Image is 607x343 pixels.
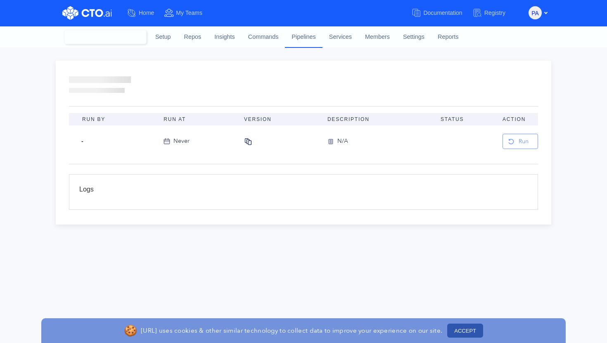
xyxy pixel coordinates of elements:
th: Status [434,113,496,125]
td: - [69,125,157,157]
button: ACCEPT [447,324,483,338]
img: version-icon [327,137,337,147]
span: Registry [484,9,505,16]
a: Settings [396,26,431,48]
a: Repos [178,26,208,48]
div: Logs [79,185,528,199]
th: Run At [157,113,237,125]
p: [URL] uses cookies & other similar technology to collect data to improve your experience on our s... [141,326,442,335]
span: PA [531,7,539,20]
a: Setup [149,26,178,48]
a: Commands [242,26,285,48]
a: Services [322,26,358,48]
span: Home [139,9,154,16]
a: Documentation [411,5,472,21]
a: Registry [472,5,515,21]
a: Reports [431,26,465,48]
th: Description [321,113,434,125]
button: PA [529,6,542,19]
th: Action [496,113,538,125]
th: Run By [69,113,157,125]
div: N/A [337,137,348,147]
img: CTO.ai Logo [62,6,112,20]
a: Insights [208,26,242,48]
button: Run [503,134,538,149]
a: Home [127,5,164,21]
a: Pipelines [285,26,322,47]
th: Version [237,113,321,125]
span: My Teams [176,9,202,16]
span: 🍪 [124,323,137,339]
a: Members [358,26,396,48]
span: Documentation [423,9,462,16]
a: My Teams [164,5,212,21]
div: Never [173,137,190,146]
